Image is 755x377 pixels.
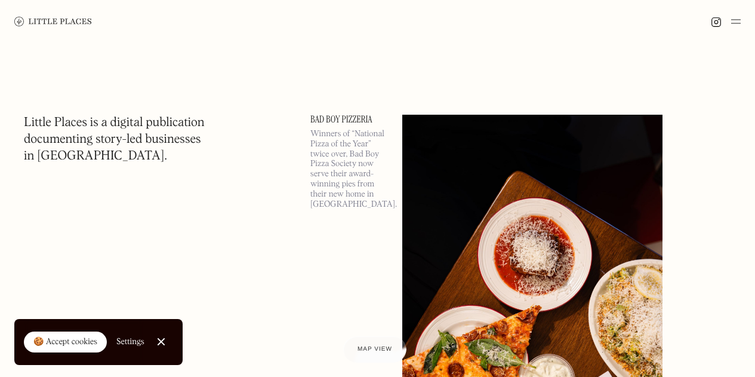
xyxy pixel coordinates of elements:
[116,338,144,346] div: Settings
[358,346,392,353] span: Map view
[24,115,205,165] h1: Little Places is a digital publication documenting story-led businesses in [GEOGRAPHIC_DATA].
[310,115,388,124] a: Bad Boy Pizzeria
[149,330,173,354] a: Close Cookie Popup
[33,336,97,348] div: 🍪 Accept cookies
[24,332,107,353] a: 🍪 Accept cookies
[116,329,144,355] a: Settings
[343,336,406,363] a: Map view
[310,129,388,209] p: Winners of “National Pizza of the Year” twice over, Bad Boy Pizza Society now serve their award-w...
